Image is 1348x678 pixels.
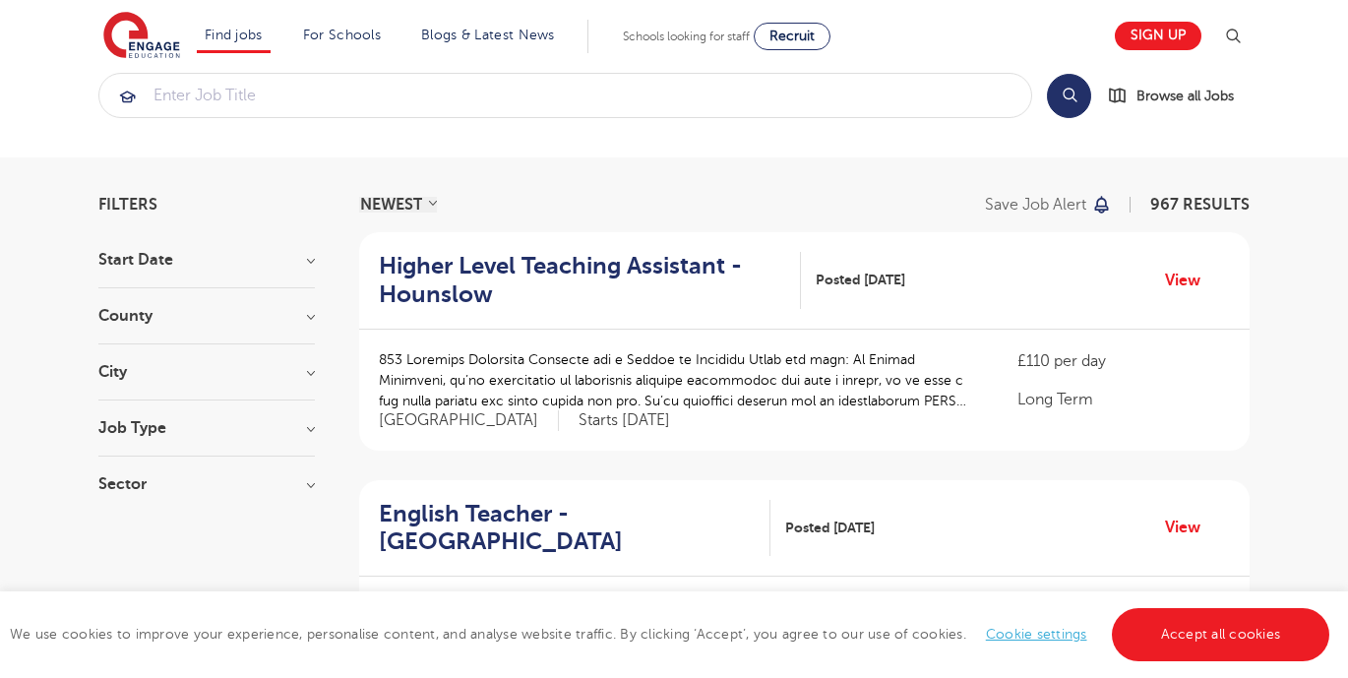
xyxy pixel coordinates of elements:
[1112,608,1330,661] a: Accept all cookies
[1165,515,1215,540] a: View
[98,364,315,380] h3: City
[98,73,1032,118] div: Submit
[1165,268,1215,293] a: View
[754,23,830,50] a: Recruit
[1017,349,1230,373] p: £110 per day
[1107,85,1250,107] a: Browse all Jobs
[98,308,315,324] h3: County
[10,627,1334,642] span: We use cookies to improve your experience, personalise content, and analyse website traffic. By c...
[98,197,157,213] span: Filters
[99,74,1031,117] input: Submit
[205,28,263,42] a: Find jobs
[379,252,801,309] a: Higher Level Teaching Assistant - Hounslow
[98,420,315,436] h3: Job Type
[623,30,750,43] span: Schools looking for staff
[303,28,381,42] a: For Schools
[379,252,785,309] h2: Higher Level Teaching Assistant - Hounslow
[379,500,755,557] h2: English Teacher - [GEOGRAPHIC_DATA]
[421,28,555,42] a: Blogs & Latest News
[769,29,815,43] span: Recruit
[985,197,1112,213] button: Save job alert
[785,518,875,538] span: Posted [DATE]
[816,270,905,290] span: Posted [DATE]
[1115,22,1201,50] a: Sign up
[379,349,978,411] p: 853 Loremips Dolorsita Consecte adi e Seddoe te Incididu Utlab etd magn: Al Enimad Minimveni, qu’...
[103,12,180,61] img: Engage Education
[379,500,770,557] a: English Teacher - [GEOGRAPHIC_DATA]
[98,476,315,492] h3: Sector
[579,410,670,431] p: Starts [DATE]
[1017,388,1230,411] p: Long Term
[379,410,559,431] span: [GEOGRAPHIC_DATA]
[985,197,1086,213] p: Save job alert
[98,252,315,268] h3: Start Date
[1150,196,1250,214] span: 967 RESULTS
[1136,85,1234,107] span: Browse all Jobs
[1047,74,1091,118] button: Search
[986,627,1087,642] a: Cookie settings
